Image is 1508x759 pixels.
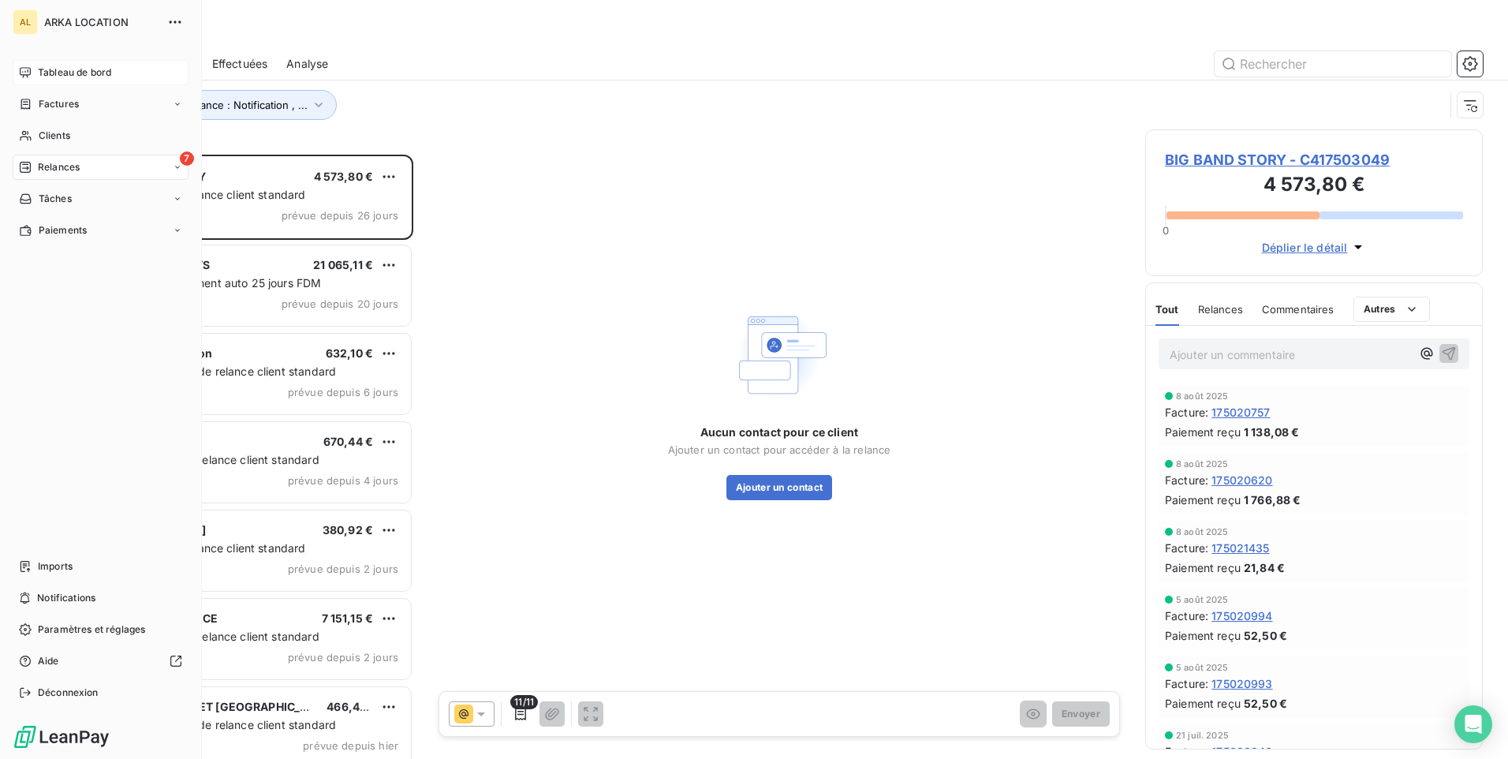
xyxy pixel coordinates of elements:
span: Paiement reçu [1165,627,1241,644]
span: prévue depuis 4 jours [288,474,398,487]
span: 670,44 € [323,435,373,448]
span: Facture : [1165,608,1208,624]
span: 11/11 [510,695,538,709]
span: 466,40 € [327,700,377,713]
span: 5 août 2025 [1176,663,1229,672]
span: Paiement reçu [1165,424,1241,440]
span: 380,92 € [323,523,373,537]
button: Envoyer [1052,701,1110,727]
span: 175021435 [1211,540,1269,556]
span: Tout [1155,303,1179,316]
span: prévue depuis 6 jours [288,386,398,398]
span: Cherbourg plan de relance client standard [113,365,336,378]
span: 175020994 [1211,608,1272,624]
span: Paris plan de relance client standard [113,541,306,555]
span: Aide [38,654,59,668]
span: 7 [180,151,194,166]
span: 52,50 € [1244,627,1287,644]
span: 0 [1163,224,1169,237]
span: Déplier le détail [1262,239,1348,256]
span: Cannes Prélèvement auto 25 jours FDM [113,276,321,290]
span: Niveau de relance : Notification , ... [135,99,308,111]
a: Imports [13,554,188,579]
span: ARRIVEE FASTNET [GEOGRAPHIC_DATA] [111,700,333,713]
a: Aide [13,649,188,674]
span: Clients [39,129,70,143]
span: Imports [38,559,73,574]
span: 175020757 [1211,404,1270,421]
span: Facture : [1165,540,1208,556]
span: Ajouter un contact pour accéder à la relance [668,443,891,456]
a: Tâches [13,186,188,211]
span: Paiement reçu [1165,695,1241,712]
span: Tableau de bord [38,65,111,80]
span: prévue depuis hier [303,739,398,752]
span: 8 août 2025 [1176,459,1229,469]
span: 4 573,80 € [314,170,374,183]
span: Aucun contact pour ce client [700,424,858,440]
span: 7 151,15 € [322,611,374,625]
span: Commentaires [1262,303,1334,316]
div: Open Intercom Messenger [1454,705,1492,743]
span: 1 138,08 € [1244,424,1300,440]
span: Paiements [39,223,87,237]
span: Facture : [1165,472,1208,488]
img: Logo LeanPay [13,724,110,750]
span: prévue depuis 26 jours [282,209,398,222]
span: 21,84 € [1244,559,1285,576]
span: Analyse [286,56,328,72]
span: Relances [1198,303,1243,316]
span: Paiement reçu [1165,492,1241,508]
span: Factures [39,97,79,111]
a: Tableau de bord [13,60,188,85]
button: Ajouter un contact [726,475,833,500]
img: Empty state [729,305,830,406]
button: Autres [1353,297,1430,322]
span: prévue depuis 2 jours [288,651,398,664]
div: AL [13,9,38,35]
a: Paramètres et réglages [13,617,188,642]
a: Factures [13,92,188,117]
a: Paiements [13,218,188,243]
span: Tâches [39,192,72,206]
button: Déplier le détail [1257,238,1372,256]
span: 175020993 [1211,675,1272,692]
span: Paramètres et réglages [38,623,145,637]
span: Relances [38,160,80,174]
span: Paris plan de relance client standard [113,188,306,201]
span: 632,10 € [326,346,373,360]
span: Paiement reçu [1165,559,1241,576]
span: 175020620 [1211,472,1272,488]
span: 21 065,11 € [313,258,373,271]
span: Cannes plan de relance client standard [113,630,319,643]
span: Facture : [1165,675,1208,692]
a: Clients [13,123,188,148]
span: 5 août 2025 [1176,595,1229,604]
span: Cannes plan de relance client standard [113,453,319,466]
input: Rechercher [1215,51,1451,77]
span: 8 août 2025 [1176,391,1229,401]
span: Effectuées [212,56,268,72]
button: Niveau de relance : Notification , ... [112,90,337,120]
span: Facture : [1165,404,1208,421]
span: Notifications [37,591,95,605]
a: 7Relances [13,155,188,180]
span: ARKA LOCATION [44,16,158,28]
span: BIG BAND STORY - C417503049 [1165,149,1463,170]
span: 52,50 € [1244,695,1287,712]
div: grid [76,155,413,759]
span: 1 766,88 € [1244,492,1301,508]
span: Déconnexion [38,686,99,700]
span: Cherbourg plan de relance client standard [113,718,336,731]
span: prévue depuis 20 jours [282,297,398,310]
span: prévue depuis 2 jours [288,563,398,575]
h3: 4 573,80 € [1165,170,1463,202]
span: 8 août 2025 [1176,527,1229,537]
span: 21 juil. 2025 [1176,731,1229,740]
